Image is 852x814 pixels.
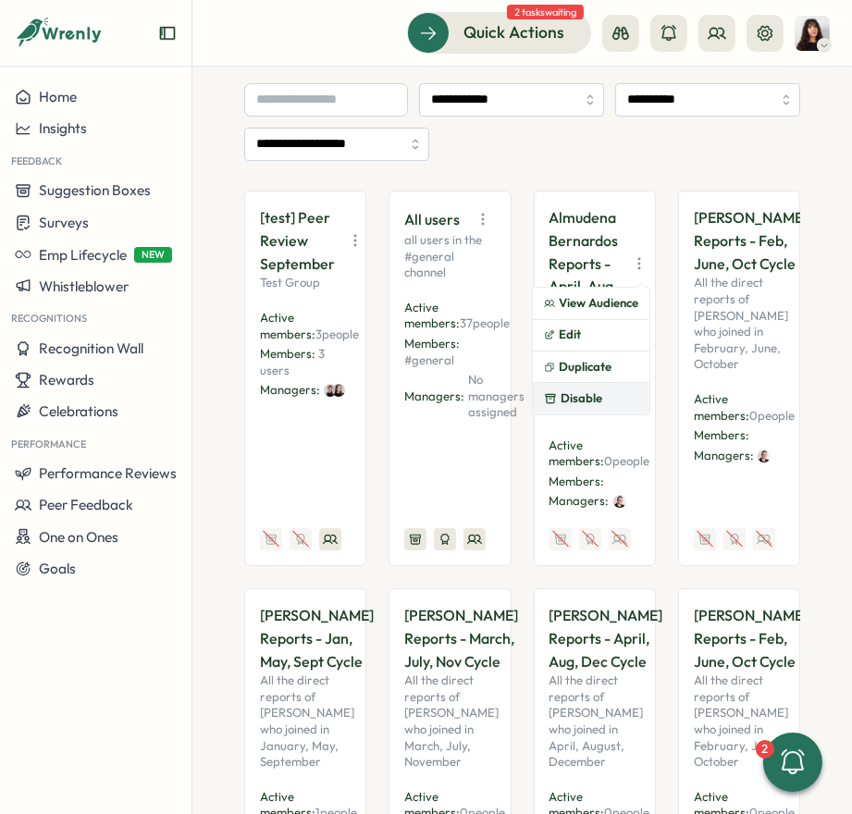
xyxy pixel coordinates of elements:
p: Managers: [404,388,464,405]
span: Active members: [694,391,749,423]
span: Goals [39,560,76,577]
span: 2 tasks waiting [507,5,584,19]
p: All the direct reports of [PERSON_NAME] who joined in April, August, December [549,672,640,771]
span: Members: [549,474,605,488]
p: Managers: [260,382,320,399]
span: Suggestion Boxes [39,181,151,199]
span: Whistleblower [39,277,129,295]
span: 3 people [315,327,359,341]
span: Recognition Wall [39,339,143,357]
span: Active members: [549,438,605,469]
span: 37 people [460,315,510,330]
p: Test Group [260,275,351,291]
p: [PERSON_NAME] Reports - Feb, June, Oct Cycle [694,604,808,672]
span: 0 people [749,408,795,423]
p: Managers: [694,448,754,464]
button: Expand sidebar [158,24,177,43]
span: Members: [694,427,749,442]
button: Disable [533,383,649,414]
p: Managers: [549,493,610,510]
span: Insights [39,119,87,137]
p: All the direct reports of [PERSON_NAME] who joined in March, July, November [404,672,495,771]
img: Kelly Rosa [795,16,830,51]
span: One on Ones [39,528,118,546]
span: Active members: [260,310,315,341]
img: Axi Molnar [324,384,337,397]
span: Home [39,88,77,105]
button: Edit [533,319,649,351]
span: NEW [134,247,172,263]
span: Surveys [39,214,89,231]
img: Almudena Bernardos [613,495,626,508]
span: Emp Lifecycle [39,246,127,264]
button: View Audience [533,288,649,319]
span: Members: [260,346,315,361]
span: #general [404,352,454,367]
span: Active members: [404,300,460,331]
span: Quick Actions [463,20,564,44]
span: Rewards [39,371,94,388]
p: All users [404,208,460,231]
p: Almudena Bernardos Reports - April, Aug, Dec Cycle [549,206,619,321]
div: 2 [756,740,774,758]
img: Elena Ladushyna [332,384,345,397]
p: No managers assigned [468,372,525,421]
span: Celebrations [39,402,118,420]
span: Performance Reviews [39,464,177,482]
span: 3 users [260,346,325,377]
p: All the direct reports of [PERSON_NAME] who joined in February, June, October [694,672,784,771]
img: Almudena Bernardos [758,450,771,462]
p: [PERSON_NAME] Reports - March, July, Nov Cycle [404,604,518,672]
span: 0 people [605,453,650,468]
p: [test] Peer Review September [260,206,335,275]
span: Members: [404,336,460,351]
p: all users in the #general channel [404,232,495,281]
p: [PERSON_NAME] Reports - Jan, May, Sept Cycle [260,604,374,672]
p: [PERSON_NAME] Reports - Feb, June, Oct Cycle [694,206,808,275]
button: Quick Actions [407,12,591,53]
p: All the direct reports of [PERSON_NAME] who joined in January, May, September [260,672,351,771]
span: Peer Feedback [39,496,133,513]
button: Duplicate [533,351,649,383]
p: [PERSON_NAME] Reports - April, Aug, Dec Cycle [549,604,663,672]
button: 2 [763,733,822,792]
p: All the direct reports of [PERSON_NAME] who joined in February, June, October [694,275,784,373]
